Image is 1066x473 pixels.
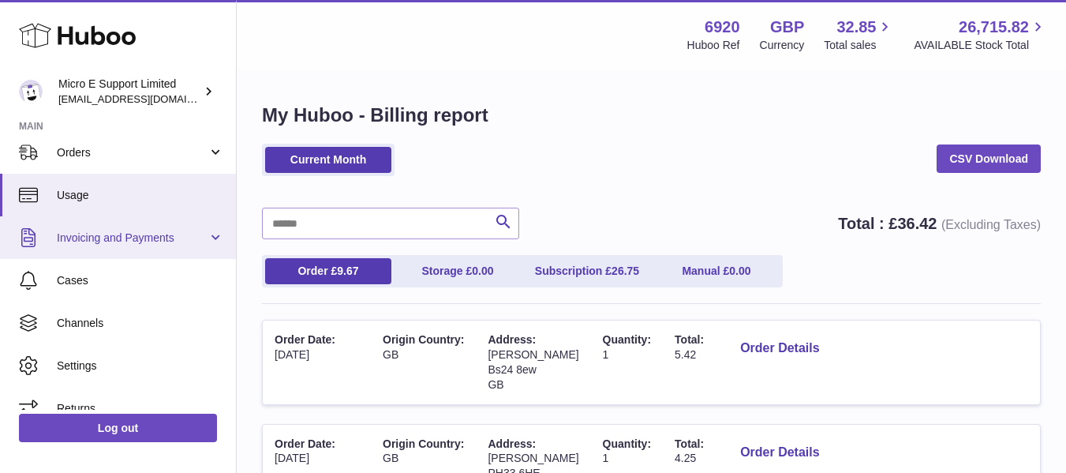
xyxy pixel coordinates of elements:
a: 26,715.82 AVAILABLE Stock Total [914,17,1047,53]
span: (Excluding Taxes) [941,218,1041,231]
strong: Total : £ [838,215,1041,232]
span: Order Date: [275,437,335,450]
span: 26.75 [612,265,639,277]
span: 9.67 [337,265,358,277]
button: Order Details [727,437,832,469]
a: Manual £0.00 [653,258,780,284]
span: 0.00 [729,265,750,277]
span: [PERSON_NAME] [488,452,578,464]
span: 0.00 [472,265,493,277]
span: Bs24 8ew [488,363,536,376]
span: 32.85 [836,17,876,38]
div: Micro E Support Limited [58,77,200,107]
span: Order Date: [275,333,335,346]
span: Channels [57,316,224,331]
span: Usage [57,188,224,203]
a: Storage £0.00 [395,258,521,284]
span: Orders [57,145,208,160]
button: Order Details [727,332,832,365]
span: Origin Country: [383,437,464,450]
span: Quantity: [603,333,651,346]
span: Quantity: [603,437,651,450]
td: GB [371,321,476,404]
span: Returns [57,401,224,416]
span: 5.42 [675,348,696,361]
div: Currency [760,38,805,53]
span: Origin Country: [383,333,464,346]
strong: 6920 [705,17,740,38]
span: Address: [488,437,536,450]
div: Huboo Ref [687,38,740,53]
h1: My Huboo - Billing report [262,103,1041,128]
a: CSV Download [937,145,1041,173]
span: Total sales [824,38,894,53]
a: Subscription £26.75 [524,258,650,284]
span: 36.42 [897,215,937,232]
span: [PERSON_NAME] [488,348,578,361]
td: 1 [591,321,663,404]
a: Log out [19,414,217,442]
span: Cases [57,273,224,288]
a: Current Month [265,147,391,173]
span: AVAILABLE Stock Total [914,38,1047,53]
a: 32.85 Total sales [824,17,894,53]
span: Invoicing and Payments [57,231,208,246]
a: Order £9.67 [265,258,391,284]
strong: GBP [770,17,804,38]
span: Total: [675,437,704,450]
td: [DATE] [263,321,347,404]
span: [EMAIL_ADDRESS][DOMAIN_NAME] [58,92,232,105]
span: 4.25 [675,452,696,464]
span: GB [488,378,503,391]
span: Settings [57,359,224,374]
span: Address: [488,333,536,346]
img: contact@micropcsupport.com [19,80,43,103]
span: 26,715.82 [959,17,1029,38]
span: Total: [675,333,704,346]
